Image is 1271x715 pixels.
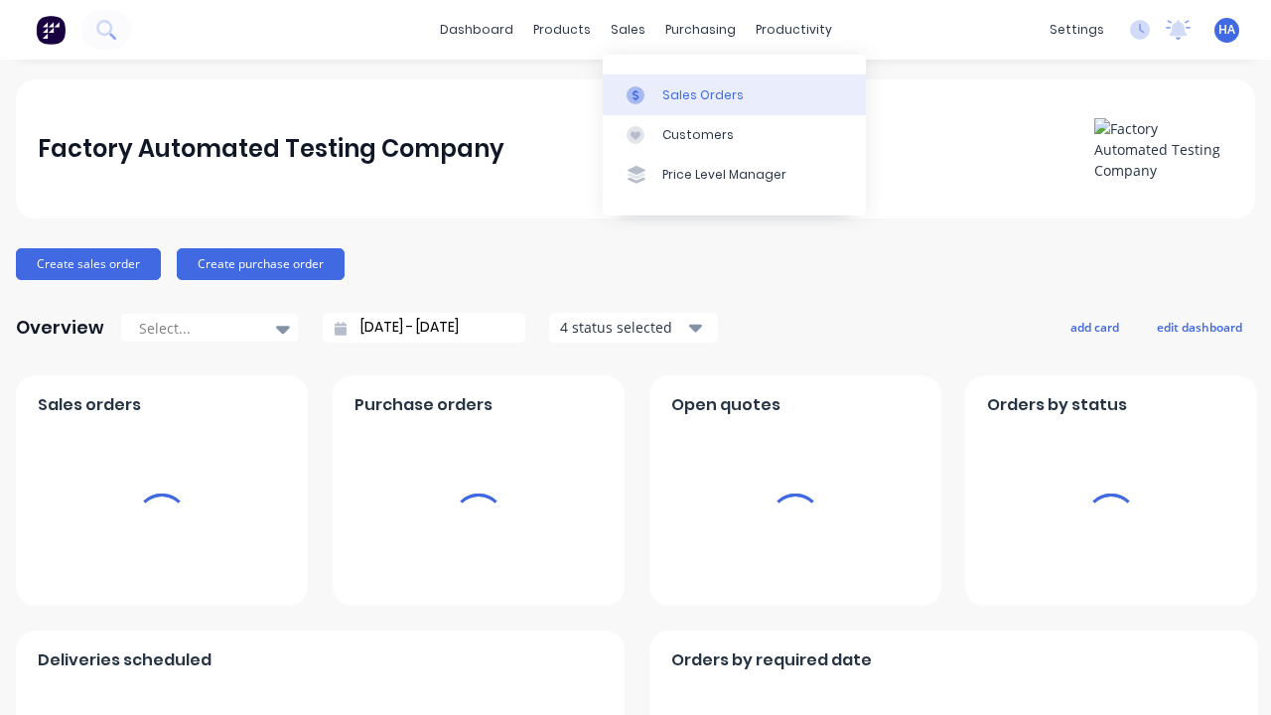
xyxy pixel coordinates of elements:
[662,166,786,184] div: Price Level Manager
[1094,118,1233,181] img: Factory Automated Testing Company
[1218,21,1235,39] span: HA
[549,313,718,343] button: 4 status selected
[603,115,866,155] a: Customers
[523,15,601,45] div: products
[601,15,655,45] div: sales
[662,86,744,104] div: Sales Orders
[671,393,780,417] span: Open quotes
[1058,314,1132,340] button: add card
[38,129,504,169] div: Factory Automated Testing Company
[603,74,866,114] a: Sales Orders
[603,155,866,195] a: Price Level Manager
[430,15,523,45] a: dashboard
[36,15,66,45] img: Factory
[16,308,104,348] div: Overview
[560,317,685,338] div: 4 status selected
[746,15,842,45] div: productivity
[1144,314,1255,340] button: edit dashboard
[38,393,141,417] span: Sales orders
[662,126,734,144] div: Customers
[655,15,746,45] div: purchasing
[38,648,212,672] span: Deliveries scheduled
[1040,15,1114,45] div: settings
[987,393,1127,417] span: Orders by status
[16,248,161,280] button: Create sales order
[354,393,493,417] span: Purchase orders
[671,648,872,672] span: Orders by required date
[177,248,345,280] button: Create purchase order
